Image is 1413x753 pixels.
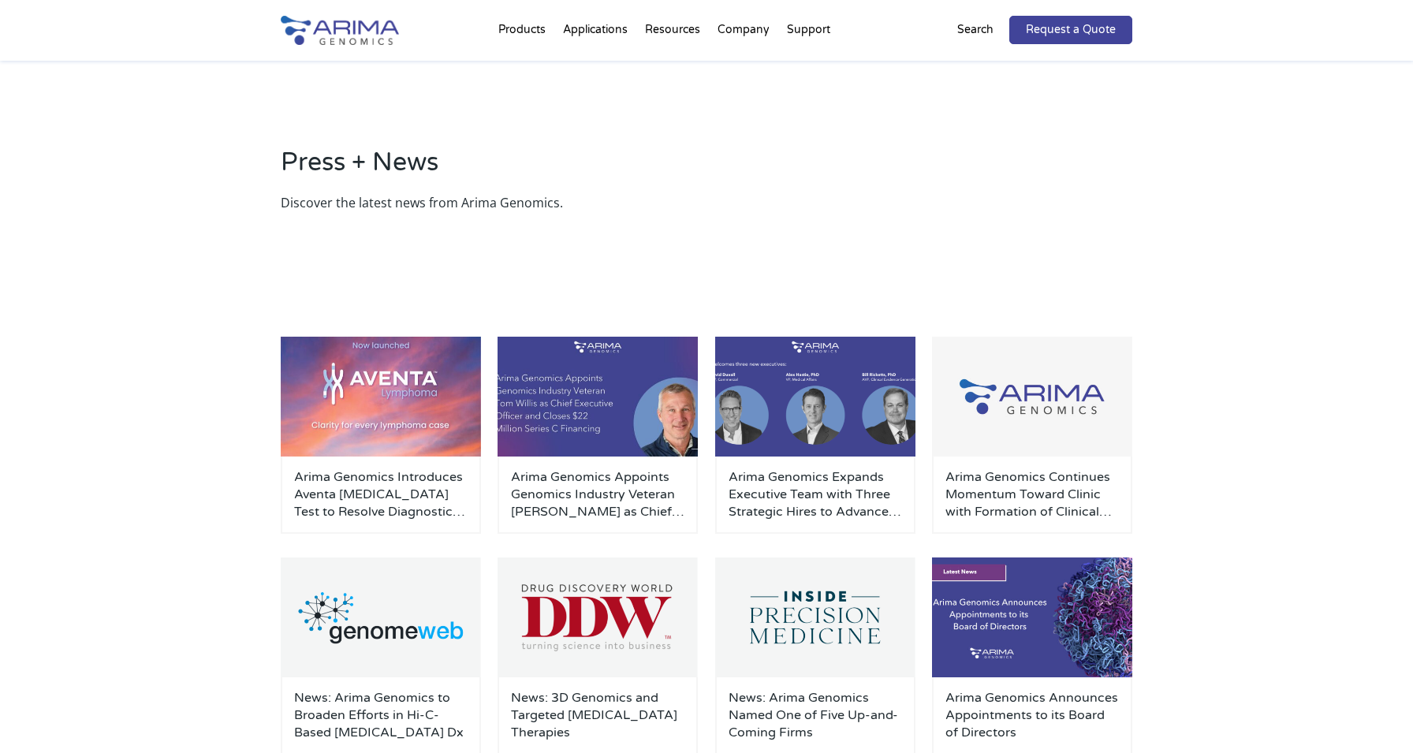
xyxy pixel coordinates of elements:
img: GenomeWeb_Press-Release_Logo-500x300.png [281,557,481,677]
img: Group-929-500x300.jpg [932,337,1132,457]
a: News: Arima Genomics Named One of Five Up-and-Coming Firms [729,689,902,741]
p: Search [957,20,994,40]
img: AventaLymphoma-500x300.jpg [281,337,481,457]
a: Arima Genomics Appoints Genomics Industry Veteran [PERSON_NAME] as Chief Executive Officer and Cl... [511,468,684,520]
a: Request a Quote [1009,16,1132,44]
h2: Press + News [281,145,1132,192]
img: Drug-Discovery-World_Logo-500x300.png [498,557,698,677]
p: Discover the latest news from Arima Genomics. [281,192,1132,213]
a: Arima Genomics Announces Appointments to its Board of Directors [945,689,1119,741]
img: Personnel-Announcement-LinkedIn-Carousel-22025-500x300.png [715,337,915,457]
img: Inside-Precision-Medicine_Logo-500x300.png [715,557,915,677]
img: Personnel-Announcement-LinkedIn-Carousel-22025-1-500x300.jpg [498,337,698,457]
a: Arima Genomics Continues Momentum Toward Clinic with Formation of Clinical Advisory Board [945,468,1119,520]
a: Arima Genomics Expands Executive Team with Three Strategic Hires to Advance Clinical Applications... [729,468,902,520]
a: News: Arima Genomics to Broaden Efforts in Hi-C-Based [MEDICAL_DATA] Dx [294,689,468,741]
a: News: 3D Genomics and Targeted [MEDICAL_DATA] Therapies [511,689,684,741]
img: Arima-Genomics-logo [281,16,399,45]
img: Board-members-500x300.jpg [932,557,1132,677]
a: Arima Genomics Introduces Aventa [MEDICAL_DATA] Test to Resolve Diagnostic Uncertainty in B- and ... [294,468,468,520]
